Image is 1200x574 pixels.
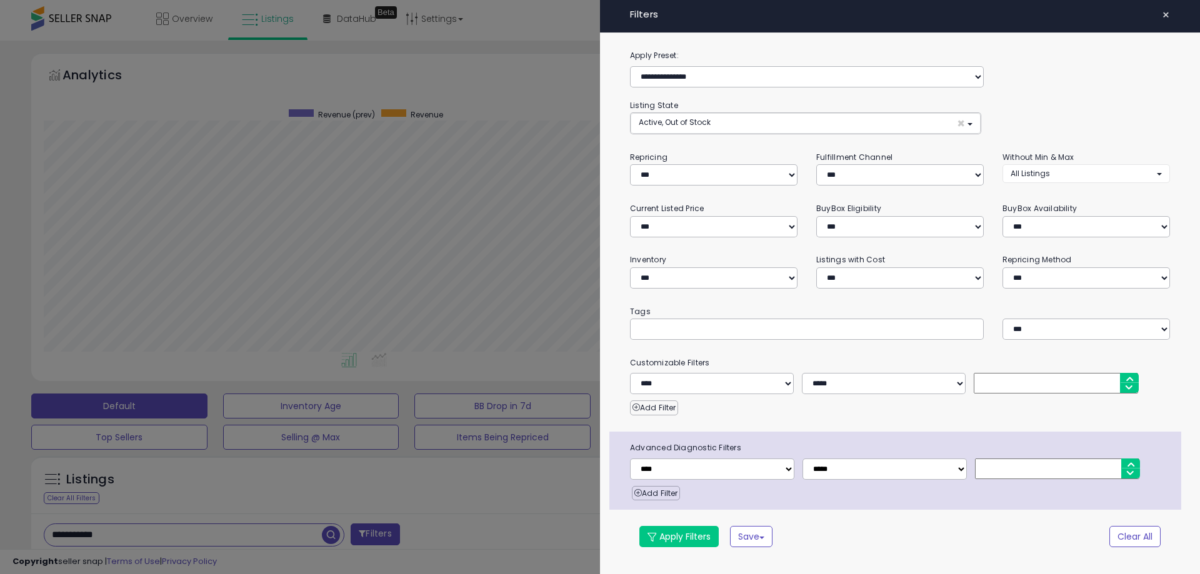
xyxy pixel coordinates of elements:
[630,203,704,214] small: Current Listed Price
[1011,168,1050,179] span: All Listings
[1002,152,1074,162] small: Without Min & Max
[730,526,772,547] button: Save
[631,113,981,134] button: Active, Out of Stock ×
[1157,6,1175,24] button: ×
[816,203,881,214] small: BuyBox Eligibility
[630,152,667,162] small: Repricing
[639,117,711,127] span: Active, Out of Stock
[621,441,1181,455] span: Advanced Diagnostic Filters
[816,254,885,265] small: Listings with Cost
[816,152,892,162] small: Fulfillment Channel
[621,49,1179,62] label: Apply Preset:
[1109,526,1161,547] button: Clear All
[1002,164,1170,182] button: All Listings
[1002,254,1072,265] small: Repricing Method
[630,254,666,265] small: Inventory
[621,305,1179,319] small: Tags
[1162,6,1170,24] span: ×
[639,526,719,547] button: Apply Filters
[630,100,678,111] small: Listing State
[630,400,678,415] button: Add Filter
[632,486,680,501] button: Add Filter
[621,356,1179,370] small: Customizable Filters
[957,117,965,130] span: ×
[1002,203,1077,214] small: BuyBox Availability
[630,9,1170,20] h4: Filters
